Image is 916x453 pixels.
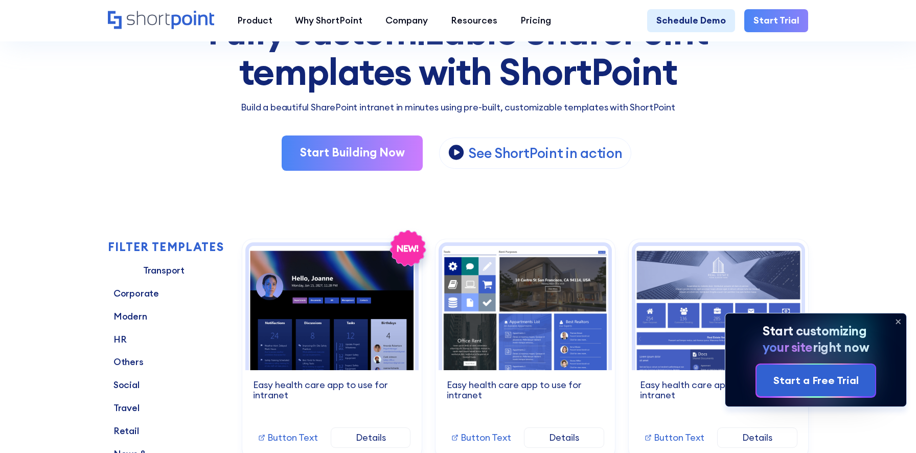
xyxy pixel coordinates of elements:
[237,14,272,28] div: Product
[461,433,511,443] div: Button Text
[108,378,138,392] a: Social
[447,427,516,448] a: Button Text
[640,427,709,448] a: Button Text
[442,246,608,370] img: Documents 1
[757,365,875,396] a: Start a Free Trial
[225,9,284,32] a: Product
[108,287,138,301] a: Corporate
[717,427,797,448] a: Details
[295,14,362,28] div: Why ShortPoint
[647,9,735,32] a: Schedule Demo
[524,427,604,448] a: Details
[253,427,322,448] a: Button Text
[654,433,704,443] div: Button Text
[108,241,224,254] h2: FILTER TEMPLATES
[108,424,138,438] a: Retail
[108,355,138,369] a: Others
[282,135,423,171] a: Start Building Now
[385,14,428,28] div: Company
[374,9,440,32] a: Company
[108,11,214,31] a: Home
[773,373,858,388] div: Start a Free Trial
[451,14,497,28] div: Resources
[440,9,509,32] a: Resources
[331,427,411,448] a: Details
[249,246,415,370] img: Communication
[447,380,604,400] div: Easy health care app to use for intranet
[439,138,631,169] a: open lightbox
[108,310,138,324] a: Modern
[468,144,623,162] p: See ShortPoint in action
[640,380,797,400] div: Easy health care app to use for intranet
[253,380,410,400] div: Easy health care app to use for intranet
[108,101,809,115] p: Build a beautiful SharePoint intranet in minutes using pre-built, customizable templates with Sho...
[267,433,318,443] div: Button Text
[138,264,167,278] a: Transport
[284,9,374,32] a: Why ShortPoint
[108,401,138,415] a: Travel
[108,11,809,92] div: Fully customizable SharePoint templates with ShortPoint
[509,9,562,32] a: Pricing
[108,333,138,347] a: HR
[520,14,551,28] div: Pricing
[865,404,916,453] iframe: Chat Widget
[635,246,801,370] img: Documents 2
[744,9,809,32] a: Start Trial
